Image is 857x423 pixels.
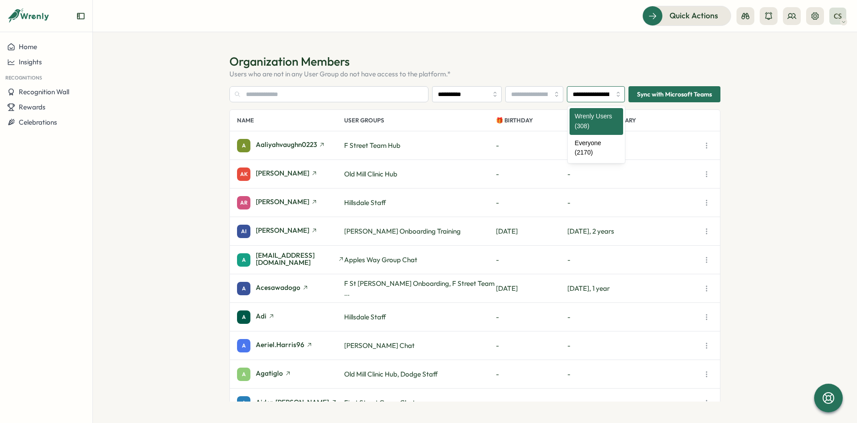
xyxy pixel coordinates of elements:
[344,398,415,407] span: First Street Group Chat
[344,255,417,264] span: Apples Way Group Chat
[496,284,567,293] p: [DATE]
[256,227,309,234] span: [PERSON_NAME]
[237,110,344,131] p: Name
[256,399,329,406] span: aiden.[PERSON_NAME]
[256,170,309,176] span: [PERSON_NAME]
[256,284,300,291] span: acesawadogo
[19,118,57,126] span: Celebrations
[19,88,69,96] span: Recognition Wall
[256,370,283,377] span: agatiglo
[237,168,344,181] a: AK[PERSON_NAME]
[237,310,344,324] a: AAdi
[229,54,720,69] h1: Organization Members
[496,398,567,408] p: -
[496,341,567,351] p: -
[829,8,846,25] img: Camry Smith
[237,368,344,381] a: Aagatiglo
[670,10,718,21] span: Quick Actions
[240,169,248,179] span: AK
[256,198,309,205] span: [PERSON_NAME]
[567,198,700,208] p: -
[76,12,85,21] button: Expand sidebar
[567,110,700,131] p: 🎉 Work Anniversary
[567,255,700,265] p: -
[242,398,246,408] span: A
[19,58,42,66] span: Insights
[567,369,700,379] p: -
[567,284,700,293] p: [DATE], 1 year
[237,196,344,209] a: AR[PERSON_NAME]
[570,135,623,161] div: Everyone (2170)
[628,86,720,102] button: Sync with Microsoft Teams
[256,252,336,266] span: [EMAIL_ADDRESS][DOMAIN_NAME]
[237,339,344,352] a: AAeriel.harris96
[567,169,700,179] p: -
[637,87,712,102] span: Sync with Microsoft Teams
[344,370,438,378] span: Old Mill Clinic Hub, Dodge Staff
[256,313,266,319] span: Adi
[344,141,400,150] span: F Street Team Hub
[237,282,344,295] a: Aacesawadogo
[496,198,567,208] p: -
[242,341,246,351] span: A
[344,110,496,131] p: User Groups
[567,341,700,351] p: -
[240,198,248,208] span: AR
[496,255,567,265] p: -
[496,141,567,151] p: -
[496,110,567,131] p: 🎁 Birthday
[237,252,344,268] a: A[EMAIL_ADDRESS][DOMAIN_NAME]
[344,198,386,207] span: Hillsdale Staff
[19,103,46,111] span: Rewards
[570,108,623,134] div: Wrenly Users (308)
[567,141,700,151] p: -
[256,341,304,348] span: Aeriel.harris96
[642,6,731,25] button: Quick Actions
[344,227,461,235] span: [PERSON_NAME] Onboarding Training
[242,141,246,151] span: A
[344,341,415,350] span: [PERSON_NAME] Chat
[567,312,700,322] p: -
[496,312,567,322] p: -
[344,279,495,297] span: F St [PERSON_NAME] Onboarding, F Street Team ...
[496,226,567,236] p: [DATE]
[237,139,344,152] a: Aaaliyahvaughn0223
[344,170,397,178] span: Old Mill Clinic Hub
[237,225,344,238] a: AI[PERSON_NAME]
[19,42,37,51] span: Home
[242,284,246,293] span: A
[344,313,386,321] span: Hillsdale Staff
[237,396,344,410] a: Aaiden.[PERSON_NAME]
[496,369,567,379] p: -
[242,255,246,265] span: A
[256,141,317,148] span: aaliyahvaughn0223
[229,69,720,79] p: Users who are not in any User Group do not have access to the platform.*
[496,169,567,179] p: -
[241,226,246,236] span: AI
[242,369,246,379] span: A
[242,312,246,322] span: A
[567,226,700,236] p: [DATE], 2 years
[567,398,700,408] p: -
